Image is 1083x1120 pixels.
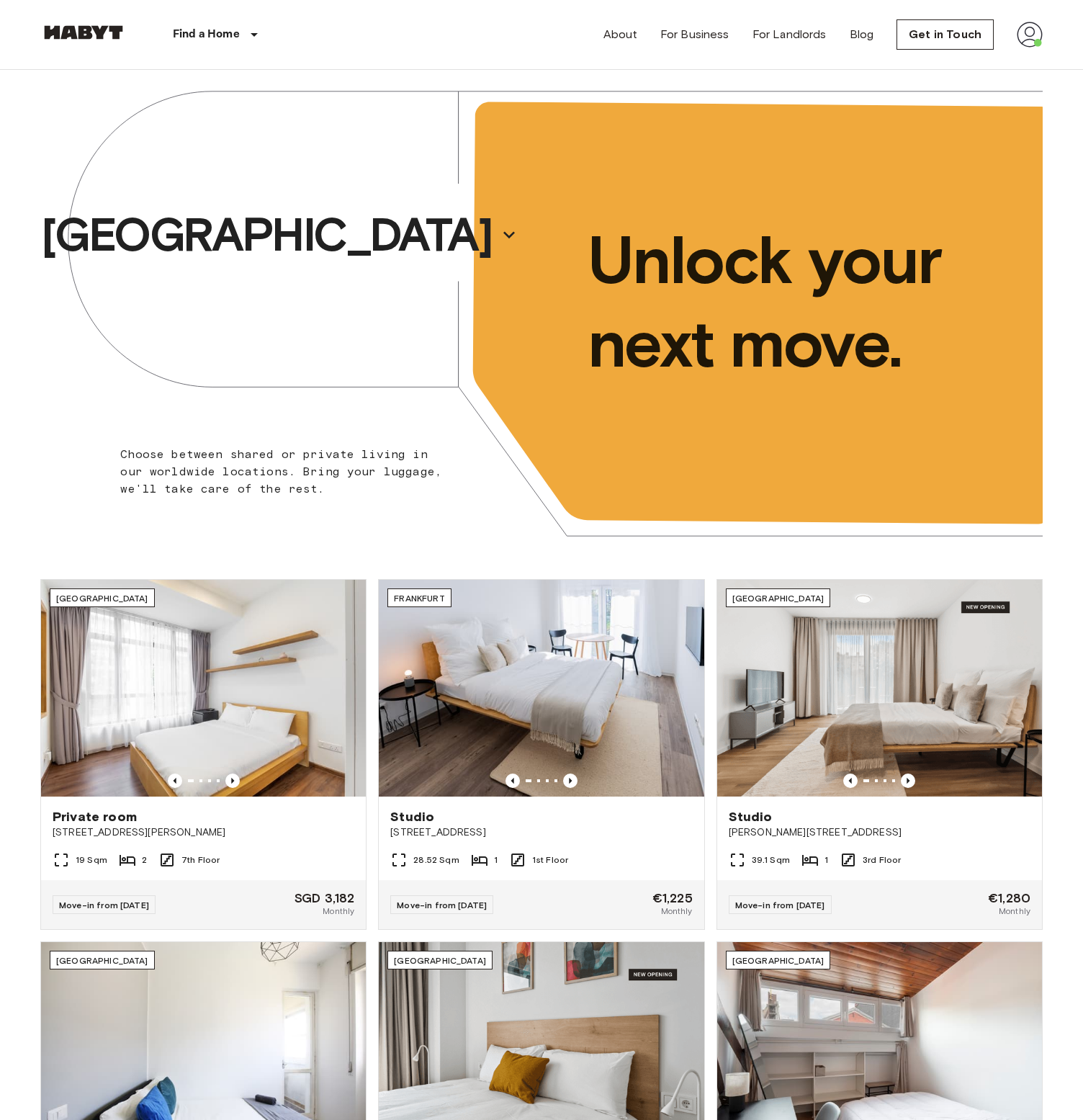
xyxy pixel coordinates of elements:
span: Studio [729,808,773,825]
span: 1 [494,854,498,866]
span: [PERSON_NAME][STREET_ADDRESS] [729,825,1030,840]
img: Marketing picture of unit DE-04-001-012-01H [379,580,704,797]
span: Studio [390,808,434,825]
span: 28.52 Sqm [413,854,459,866]
span: [STREET_ADDRESS][PERSON_NAME] [53,825,354,840]
button: Previous image [563,774,578,788]
span: [GEOGRAPHIC_DATA] [394,955,486,966]
a: For Landlords [752,26,827,43]
button: Previous image [505,774,520,788]
a: About [603,26,637,43]
span: Move-in from [DATE] [735,900,825,910]
span: [STREET_ADDRESS] [390,825,692,840]
span: 1st Floor [532,854,568,866]
span: Frankfurt [394,593,444,604]
span: Private room [53,808,137,825]
button: Previous image [168,774,182,788]
button: Previous image [843,774,858,788]
p: Choose between shared or private living in our worldwide locations. Bring your luggage, we'll tak... [120,446,451,498]
span: [GEOGRAPHIC_DATA] [56,955,148,966]
span: SGD 3,182 [295,892,354,905]
a: Get in Touch [896,19,994,50]
span: 39.1 Sqm [752,854,790,866]
button: [GEOGRAPHIC_DATA] [35,202,523,268]
img: Habyt [40,25,127,40]
a: Marketing picture of unit SG-01-003-012-01Previous imagePrevious image[GEOGRAPHIC_DATA]Private ro... [40,579,367,930]
a: Marketing picture of unit DE-04-001-012-01HPrevious imagePrevious imageFrankfurtStudio[STREET_ADD... [378,579,704,930]
span: Monthly [323,905,354,918]
span: 19 Sqm [76,854,107,866]
span: [GEOGRAPHIC_DATA] [732,593,824,604]
img: Marketing picture of unit DE-01-492-301-001 [717,580,1042,797]
span: Monthly [661,905,693,918]
a: Blog [850,26,874,43]
span: 1 [824,854,828,866]
p: [GEOGRAPHIC_DATA] [41,206,492,264]
img: Marketing picture of unit SG-01-003-012-01 [41,580,366,797]
span: Move-in from [DATE] [59,900,149,910]
span: 2 [142,854,147,866]
span: Monthly [999,905,1030,918]
span: [GEOGRAPHIC_DATA] [732,955,824,966]
p: Unlock your next move. [588,218,1020,385]
span: 3rd Floor [863,854,901,866]
span: 7th Floor [181,854,220,866]
button: Previous image [901,774,915,788]
span: €1,280 [988,892,1030,905]
a: For Business [660,26,729,43]
span: Move-in from [DATE] [397,900,487,910]
p: Find a Home [173,26,240,43]
a: Marketing picture of unit DE-01-492-301-001Previous imagePrevious image[GEOGRAPHIC_DATA]Studio[PE... [716,579,1043,930]
span: €1,225 [652,892,693,905]
img: avatar [1017,22,1043,48]
button: Previous image [225,774,240,788]
span: [GEOGRAPHIC_DATA] [56,593,148,604]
